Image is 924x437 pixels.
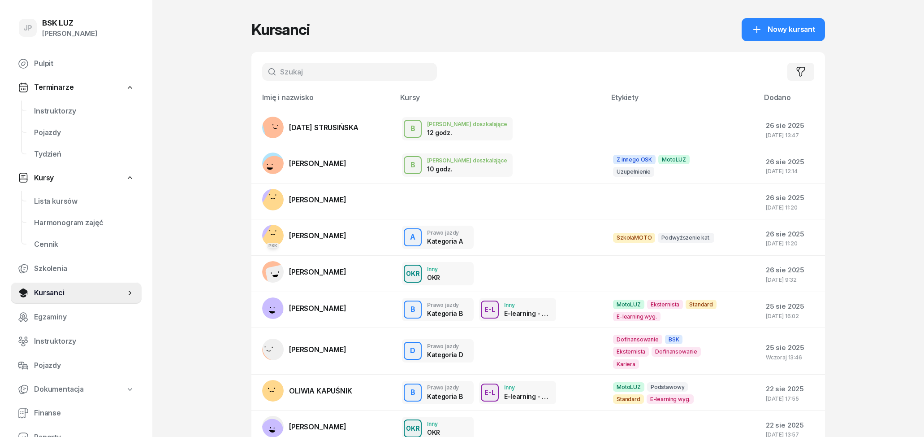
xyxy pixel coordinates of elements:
[34,58,134,70] span: Pulpit
[427,266,440,272] div: Inny
[647,382,688,392] span: Podstawowy
[34,149,134,160] span: Tydzień
[34,217,134,229] span: Harmonogram zajęć
[262,297,346,319] a: [PERSON_NAME]
[427,351,463,358] div: Kategoria D
[42,28,97,39] div: [PERSON_NAME]
[427,274,440,281] div: OKR
[11,258,142,280] a: Szkolenia
[11,306,142,328] a: Egzaminy
[262,380,352,402] a: OLIWIA KAPUŚNIK
[262,225,346,246] a: PKK[PERSON_NAME]
[665,335,683,344] span: BSK
[404,301,422,319] button: B
[262,117,358,138] a: [DATE] STRUSIŃSKA
[768,24,815,35] span: Nowy kursant
[289,123,358,132] span: [DATE] STRUSIŃSKA
[289,422,346,431] span: [PERSON_NAME]
[34,360,134,371] span: Pojazdy
[289,159,346,168] span: [PERSON_NAME]
[613,233,655,242] span: SzkołaMOTO
[42,19,97,27] div: BSK LUZ
[262,339,346,360] a: [PERSON_NAME]
[404,384,422,402] button: B
[766,228,818,240] div: 26 sie 2025
[504,393,551,400] div: E-learning - 90 dni
[34,172,54,184] span: Kursy
[427,121,507,127] div: [PERSON_NAME] doszkalające
[11,282,142,304] a: Kursanci
[402,423,423,434] div: OKR
[613,335,662,344] span: Dofinansowanie
[34,407,134,419] span: Finanse
[11,379,142,400] a: Dokumentacja
[289,386,352,395] span: OLIWIA KAPUŚNIK
[11,168,142,188] a: Kursy
[766,301,818,312] div: 25 sie 2025
[427,230,462,236] div: Prawo jazdy
[613,347,649,356] span: Eksternista
[34,287,125,299] span: Kursanci
[427,385,462,390] div: Prawo jazdy
[23,24,33,32] span: JP
[267,243,280,249] div: PKK
[427,310,462,317] div: Kategoria B
[406,344,419,359] div: D
[504,302,551,308] div: Inny
[766,396,818,402] div: [DATE] 17:55
[481,384,499,402] button: E-L
[406,230,419,245] div: A
[613,359,639,369] span: Kariera
[11,53,142,74] a: Pulpit
[686,300,717,309] span: Standard
[34,263,134,275] span: Szkolenia
[289,304,346,313] span: [PERSON_NAME]
[427,237,462,245] div: Kategoria A
[427,428,440,436] div: OKR
[289,195,346,204] span: [PERSON_NAME]
[427,302,462,308] div: Prawo jazdy
[34,127,134,139] span: Pojazdy
[262,153,346,174] a: [PERSON_NAME]
[427,343,463,349] div: Prawo jazdy
[613,312,661,321] span: E-learning wyg.
[27,101,142,122] a: Instruktorzy
[427,421,440,427] div: Inny
[504,310,551,317] div: E-learning - 90 dni
[11,77,142,98] a: Terminarze
[402,268,423,279] div: OKR
[407,122,419,137] div: B
[404,120,422,138] button: B
[11,331,142,352] a: Instruktorzy
[34,336,134,347] span: Instruktorzy
[262,63,437,81] input: Szukaj
[404,156,422,174] button: B
[766,205,818,210] div: [DATE] 11:20
[407,302,419,318] div: B
[606,92,759,111] th: Etykiety
[766,420,818,431] div: 22 sie 2025
[11,355,142,376] a: Pojazdy
[766,277,818,283] div: [DATE] 9:32
[658,233,714,242] span: Podwyższenie kat.
[407,385,419,400] div: B
[613,382,644,392] span: MotoLUZ
[766,156,818,168] div: 26 sie 2025
[34,384,84,395] span: Dokumentacja
[652,347,701,356] span: Dofinansowanie
[34,239,134,250] span: Cennik
[766,383,818,395] div: 22 sie 2025
[613,155,656,164] span: Z innego OSK
[742,18,825,41] a: Nowy kursant
[27,234,142,255] a: Cennik
[27,144,142,165] a: Tydzień
[11,402,142,424] a: Finanse
[613,167,654,176] span: Uzupełnienie
[404,265,422,283] button: OKR
[27,191,142,212] a: Lista kursów
[395,92,606,111] th: Kursy
[658,155,690,164] span: MotoLUZ
[647,394,694,404] span: E-learning wyg.
[262,261,346,283] a: [PERSON_NAME]
[34,82,73,93] span: Terminarze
